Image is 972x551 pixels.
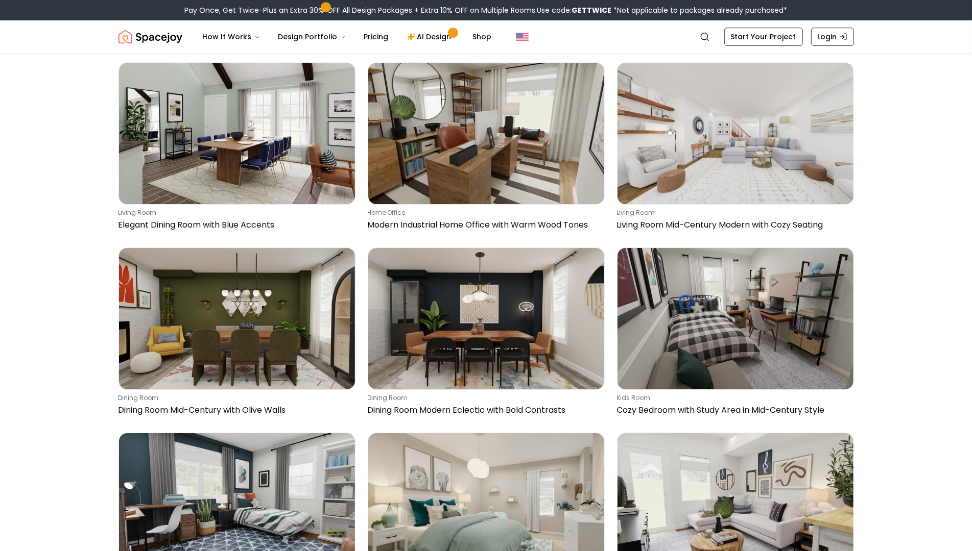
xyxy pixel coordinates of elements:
img: Modern Industrial Home Office with Warm Wood Tones [368,63,604,204]
p: kids room [617,394,850,402]
a: AI Design [399,27,463,47]
img: Dining Room Mid-Century with Olive Walls [119,248,355,389]
img: Elegant Dining Room with Blue Accents [119,63,355,204]
a: Spacejoy [118,27,182,47]
p: Living Room Mid-Century Modern with Cozy Seating [617,219,850,231]
p: Modern Industrial Home Office with Warm Wood Tones [368,219,601,231]
p: living room [118,209,351,217]
img: Spacejoy Logo [118,27,182,47]
span: *Not applicable to packages already purchased* [612,5,788,15]
b: GETTWICE [572,5,612,15]
a: Start Your Project [724,28,803,46]
a: Pricing [356,27,397,47]
a: Login [811,28,854,46]
a: Dining Room Modern Eclectic with Bold Contrastsdining roomDining Room Modern Eclectic with Bold C... [368,247,605,420]
img: Dining Room Modern Eclectic with Bold Contrasts [368,248,604,389]
a: Elegant Dining Room with Blue Accentsliving roomElegant Dining Room with Blue Accents [118,62,355,235]
span: Use code: [537,5,612,15]
p: living room [617,209,850,217]
button: Design Portfolio [270,27,354,47]
button: How It Works [195,27,268,47]
p: dining room [118,394,351,402]
p: Cozy Bedroom with Study Area in Mid-Century Style [617,404,850,416]
p: Dining Room Mid-Century with Olive Walls [118,404,351,416]
div: Pay Once, Get Twice-Plus an Extra 30% OFF All Design Packages + Extra 10% OFF on Multiple Rooms. [185,5,788,15]
p: Dining Room Modern Eclectic with Bold Contrasts [368,404,601,416]
a: Cozy Bedroom with Study Area in Mid-Century Stylekids roomCozy Bedroom with Study Area in Mid-Cen... [617,247,854,420]
a: Living Room Mid-Century Modern with Cozy Seatingliving roomLiving Room Mid-Century Modern with Co... [617,62,854,235]
a: Modern Industrial Home Office with Warm Wood Toneshome officeModern Industrial Home Office with W... [368,62,605,235]
img: Cozy Bedroom with Study Area in Mid-Century Style [618,248,854,389]
a: Dining Room Mid-Century with Olive Wallsdining roomDining Room Mid-Century with Olive Walls [118,247,355,420]
nav: Main [195,27,500,47]
p: home office [368,209,601,217]
nav: Global [118,20,854,53]
a: Shop [465,27,500,47]
img: Living Room Mid-Century Modern with Cozy Seating [618,63,854,204]
img: United States [516,31,529,43]
p: dining room [368,394,601,402]
p: Elegant Dining Room with Blue Accents [118,219,351,231]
